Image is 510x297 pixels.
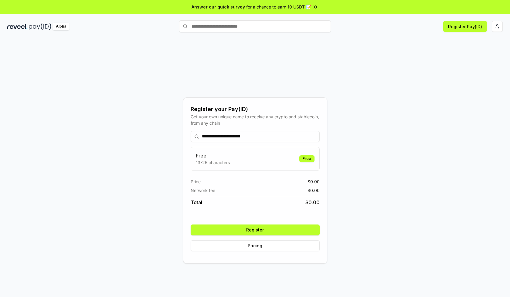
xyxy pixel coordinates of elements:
button: Register [191,224,320,235]
span: Price [191,178,201,185]
span: $ 0.00 [308,187,320,194]
button: Pricing [191,240,320,251]
img: reveel_dark [7,23,28,30]
h3: Free [196,152,230,159]
span: $ 0.00 [305,199,320,206]
img: pay_id [29,23,51,30]
p: 13-25 characters [196,159,230,166]
div: Register your Pay(ID) [191,105,320,113]
span: Total [191,199,202,206]
div: Free [299,155,314,162]
span: $ 0.00 [308,178,320,185]
button: Register Pay(ID) [443,21,487,32]
span: Answer our quick survey [192,4,245,10]
span: Network fee [191,187,215,194]
div: Get your own unique name to receive any crypto and stablecoin, from any chain [191,113,320,126]
div: Alpha [53,23,70,30]
span: for a chance to earn 10 USDT 📝 [246,4,311,10]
